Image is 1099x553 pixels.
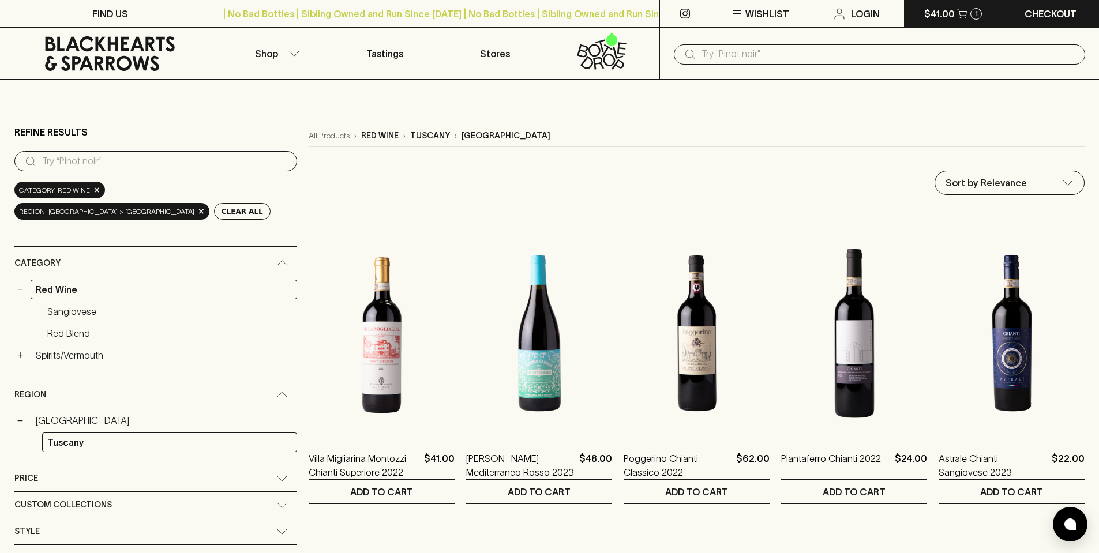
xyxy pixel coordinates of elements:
[980,485,1043,499] p: ADD TO CART
[939,452,1047,479] a: Astrale Chianti Sangiovese 2023
[198,205,205,217] span: ×
[14,498,112,512] span: Custom Collections
[14,378,297,411] div: Region
[19,206,194,217] span: region: [GEOGRAPHIC_DATA] > [GEOGRAPHIC_DATA]
[42,432,297,452] a: Tuscany
[93,184,100,196] span: ×
[1064,518,1076,530] img: bubble-icon
[781,480,927,503] button: ADD TO CART
[403,130,406,142] p: ›
[466,232,612,434] img: Antonio Camillo Mediterraneo Rosso 2023
[14,518,297,544] div: Style
[424,452,455,479] p: $41.00
[14,492,297,518] div: Custom Collections
[781,452,881,479] a: Piantaferro Chianti 2022
[14,471,38,486] span: Price
[309,452,419,479] a: Villa Migliarina Montozzi Chianti Superiore 2022
[220,28,330,79] button: Shop
[440,28,550,79] a: Stores
[330,28,440,79] a: Tastings
[309,480,455,503] button: ADD TO CART
[939,232,1085,434] img: Astrale Chianti Sangiovese 2023
[350,485,413,499] p: ADD TO CART
[823,485,886,499] p: ADD TO CART
[745,7,789,21] p: Wishlist
[579,452,612,479] p: $48.00
[214,203,271,220] button: Clear All
[19,185,90,196] span: Category: red wine
[466,452,575,479] a: [PERSON_NAME] Mediterraneo Rosso 2023
[624,480,770,503] button: ADD TO CART
[410,130,450,142] p: tuscany
[781,232,927,434] img: Piantaferro Chianti 2022
[1052,452,1085,479] p: $22.00
[42,323,297,343] a: Red Blend
[895,452,927,479] p: $24.00
[361,130,399,142] p: red wine
[42,152,288,171] input: Try “Pinot noir”
[14,125,88,139] p: Refine Results
[946,176,1027,190] p: Sort by Relevance
[42,302,297,321] a: Sangiovese
[455,130,457,142] p: ›
[466,480,612,503] button: ADD TO CART
[14,465,297,491] div: Price
[924,7,955,21] p: $41.00
[255,47,278,61] p: Shop
[14,524,40,539] span: Style
[354,130,357,142] p: ›
[31,345,297,365] a: Spirits/Vermouth
[624,452,732,479] a: Poggerino Chianti Classico 2022
[31,280,297,299] a: Red Wine
[702,45,1076,63] input: Try "Pinot noir"
[665,485,728,499] p: ADD TO CART
[462,130,550,142] p: [GEOGRAPHIC_DATA]
[736,452,770,479] p: $62.00
[14,415,26,426] button: −
[624,232,770,434] img: Poggerino Chianti Classico 2022
[366,47,403,61] p: Tastings
[14,284,26,295] button: −
[14,247,297,280] div: Category
[92,7,128,21] p: FIND US
[508,485,571,499] p: ADD TO CART
[31,411,297,430] a: [GEOGRAPHIC_DATA]
[935,171,1084,194] div: Sort by Relevance
[14,256,61,270] span: Category
[480,47,510,61] p: Stores
[14,388,46,402] span: Region
[1025,7,1077,21] p: Checkout
[939,480,1085,503] button: ADD TO CART
[851,7,880,21] p: Login
[309,232,455,434] img: Villa Migliarina Montozzi Chianti Superiore 2022
[309,130,350,142] a: All Products
[14,349,26,361] button: +
[975,10,978,17] p: 1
